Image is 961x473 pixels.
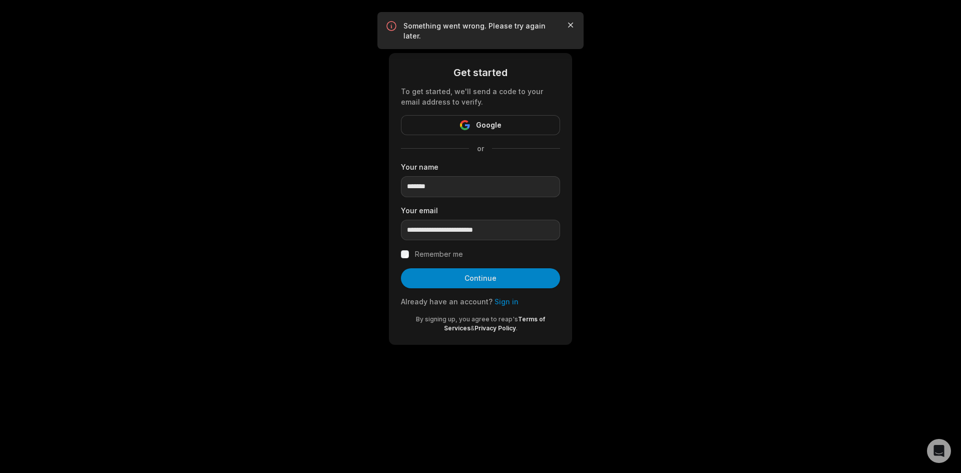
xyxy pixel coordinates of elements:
span: or [469,143,492,154]
p: Something went wrong. Please try again later. [403,21,558,41]
div: To get started, we'll send a code to your email address to verify. [401,86,560,107]
a: Privacy Policy [474,324,516,332]
div: Open Intercom Messenger [927,439,951,463]
label: Your name [401,162,560,172]
span: & [470,324,474,332]
label: Your email [401,205,560,216]
a: Sign in [495,297,519,306]
span: . [516,324,518,332]
span: Already have an account? [401,297,493,306]
span: Google [476,119,502,131]
span: By signing up, you agree to reap's [416,315,518,323]
button: Google [401,115,560,135]
button: Continue [401,268,560,288]
label: Remember me [415,248,463,260]
div: Get started [401,65,560,80]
